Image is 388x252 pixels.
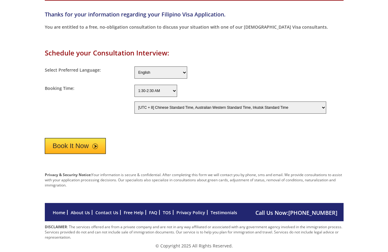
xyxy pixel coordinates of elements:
[124,210,144,215] a: Free Help
[163,210,171,215] a: TOS
[149,210,157,215] a: FAQ
[211,210,237,215] a: Testimonials
[288,209,337,216] a: [PHONE_NUMBER]
[45,11,344,18] h4: Thanks for your information regarding your Filipino Visa Application.
[45,224,67,229] strong: DISCLAIMER
[53,210,65,215] a: Home
[45,85,74,91] label: Booking Time:
[45,138,106,154] button: Book It Now
[45,24,344,30] p: You are entitled to a free, no-obligation consultation to discuss your situation with one of our ...
[71,210,90,215] a: About Us
[255,209,337,216] span: Call Us Now:
[45,172,344,188] p: Your information is secure & confidential. After completing this form we will contact you by phon...
[45,172,91,177] strong: Privacy & Security Notice:
[45,67,101,73] label: Select Preferred Language:
[95,210,118,215] a: Contact Us
[176,210,205,215] a: Privacy Policy
[45,48,344,57] h1: Schedule your Consultation Interview:
[45,243,344,249] p: © Copyright 2025 All Rights Reserved.
[45,224,344,240] p: : The services offered are from a private company and are not in any way affiliated or associated...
